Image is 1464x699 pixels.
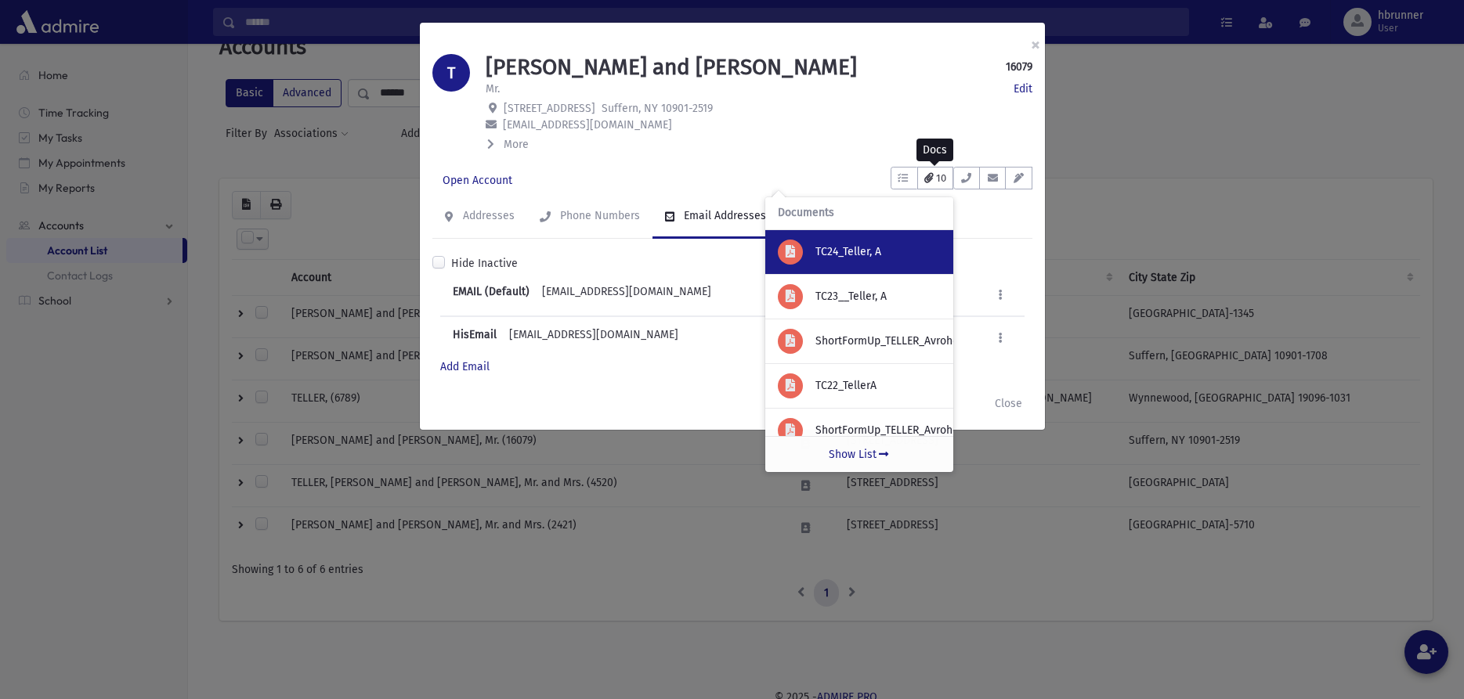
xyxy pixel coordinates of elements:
[815,378,941,394] p: TC22_TellerA
[453,326,678,349] div: [EMAIL_ADDRESS][DOMAIN_NAME]
[453,328,497,341] b: HisEmail
[440,360,490,373] a: Add Email
[432,195,527,239] a: Addresses
[815,289,941,304] p: TC23__Teller, A
[1006,59,1032,75] strong: 16079
[936,171,946,186] span: 10
[765,436,953,472] a: Show List
[451,255,518,272] label: Hide Inactive
[815,423,941,438] p: ShortFormUp_TELLER_Avrohom
[453,285,530,298] b: EMAIL (Default)
[504,102,595,115] span: [STREET_ADDRESS]
[778,207,834,220] span: Documents
[765,197,953,472] div: 10
[917,167,953,189] button: 10
[486,136,530,153] button: More
[557,209,640,222] div: Phone Numbers
[453,283,711,306] div: [EMAIL_ADDRESS][DOMAIN_NAME]
[985,389,1032,417] button: Close
[681,209,766,222] div: Email Addresses
[432,167,522,195] a: Open Account
[815,333,941,349] p: ShortFormUp_TELLER_Avrohom
[652,195,779,239] a: Email Addresses
[916,139,953,161] div: Docs
[602,102,713,115] span: Suffern, NY 10901-2519
[460,209,515,222] div: Addresses
[1014,81,1032,97] a: Edit
[486,81,500,97] p: Mr.
[504,138,529,151] span: More
[815,244,941,260] p: TC24_Teller, A
[527,195,652,239] a: Phone Numbers
[486,54,857,81] h1: [PERSON_NAME] and [PERSON_NAME]
[432,54,470,92] div: T
[503,118,672,132] span: [EMAIL_ADDRESS][DOMAIN_NAME]
[1018,23,1053,67] button: ×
